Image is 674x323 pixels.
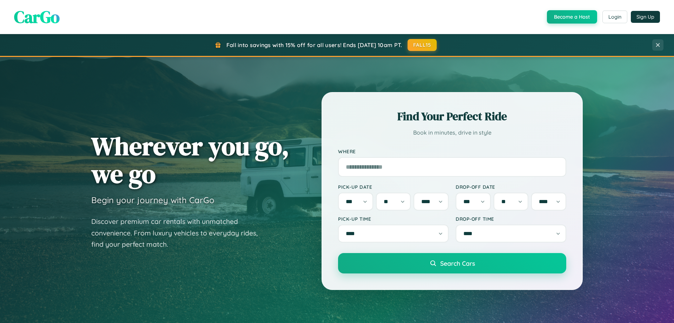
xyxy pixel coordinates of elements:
span: CarGo [14,5,60,28]
label: Where [338,148,566,154]
label: Pick-up Date [338,184,449,190]
button: FALL15 [408,39,437,51]
h3: Begin your journey with CarGo [91,195,214,205]
label: Drop-off Date [456,184,566,190]
label: Drop-off Time [456,216,566,222]
button: Become a Host [547,10,597,24]
button: Sign Up [631,11,660,23]
h2: Find Your Perfect Ride [338,109,566,124]
p: Discover premium car rentals with unmatched convenience. From luxury vehicles to everyday rides, ... [91,216,267,250]
h1: Wherever you go, we go [91,132,289,188]
button: Search Cars [338,253,566,273]
label: Pick-up Time [338,216,449,222]
span: Search Cars [440,259,475,267]
button: Login [602,11,627,23]
p: Book in minutes, drive in style [338,128,566,138]
span: Fall into savings with 15% off for all users! Ends [DATE] 10am PT. [226,41,402,49]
